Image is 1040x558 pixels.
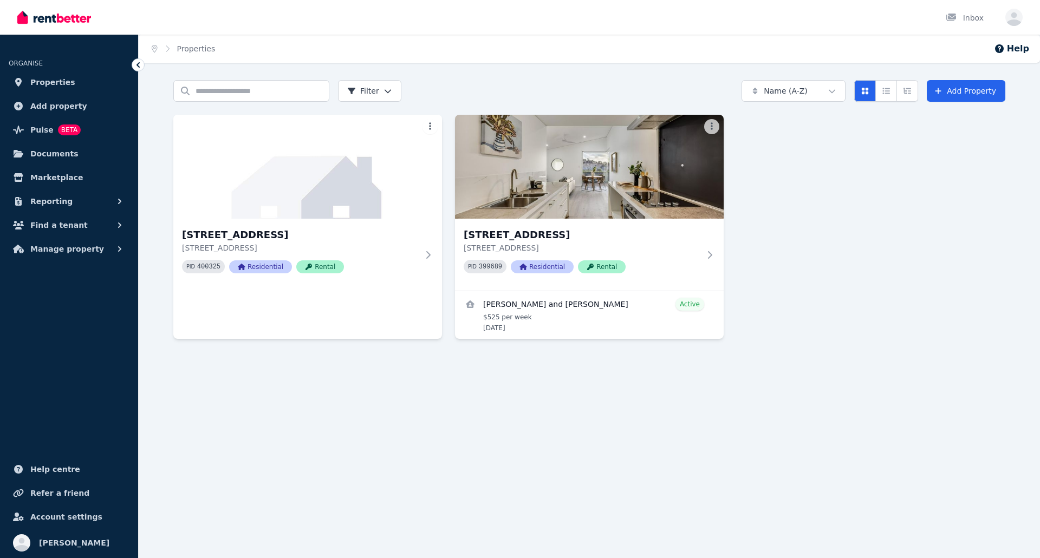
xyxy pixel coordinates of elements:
[994,42,1029,55] button: Help
[742,80,846,102] button: Name (A-Z)
[468,264,477,270] small: PID
[347,86,379,96] span: Filter
[30,219,88,232] span: Find a tenant
[58,124,81,135] span: BETA
[30,147,79,160] span: Documents
[296,260,344,273] span: Rental
[854,80,876,102] button: Card view
[927,80,1005,102] a: Add Property
[511,260,574,273] span: Residential
[229,260,292,273] span: Residential
[182,227,418,242] h3: [STREET_ADDRESS]
[464,242,700,253] p: [STREET_ADDRESS]
[177,44,216,53] a: Properties
[9,143,129,165] a: Documents
[197,263,220,271] code: 400325
[764,86,808,96] span: Name (A-Z)
[464,227,700,242] h3: [STREET_ADDRESS]
[9,458,129,480] a: Help centre
[455,115,724,219] img: 32 Victoria Parade, Darlington
[455,291,724,339] a: View details for Abigail Marschall and Benjamin Schwabe
[139,35,228,63] nav: Breadcrumb
[30,463,80,476] span: Help centre
[9,71,129,93] a: Properties
[9,191,129,212] button: Reporting
[455,115,724,291] a: 32 Victoria Parade, Darlington[STREET_ADDRESS][STREET_ADDRESS]PID 399689ResidentialRental
[173,115,442,291] a: 2A Tallara Ave, Mount Gambier[STREET_ADDRESS][STREET_ADDRESS]PID 400325ResidentialRental
[39,536,109,549] span: [PERSON_NAME]
[338,80,401,102] button: Filter
[30,510,102,523] span: Account settings
[30,123,54,136] span: Pulse
[9,482,129,504] a: Refer a friend
[896,80,918,102] button: Expanded list view
[9,214,129,236] button: Find a tenant
[9,506,129,528] a: Account settings
[9,167,129,188] a: Marketplace
[186,264,195,270] small: PID
[9,60,43,67] span: ORGANISE
[182,242,418,253] p: [STREET_ADDRESS]
[578,260,626,273] span: Rental
[422,119,438,134] button: More options
[854,80,918,102] div: View options
[30,242,104,255] span: Manage property
[30,100,87,113] span: Add property
[17,9,91,25] img: RentBetter
[479,263,502,271] code: 399689
[30,171,83,184] span: Marketplace
[30,76,75,89] span: Properties
[30,195,73,208] span: Reporting
[946,12,984,23] div: Inbox
[9,95,129,117] a: Add property
[875,80,897,102] button: Compact list view
[9,238,129,260] button: Manage property
[30,487,89,500] span: Refer a friend
[704,119,719,134] button: More options
[9,119,129,141] a: PulseBETA
[173,115,442,219] img: 2A Tallara Ave, Mount Gambier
